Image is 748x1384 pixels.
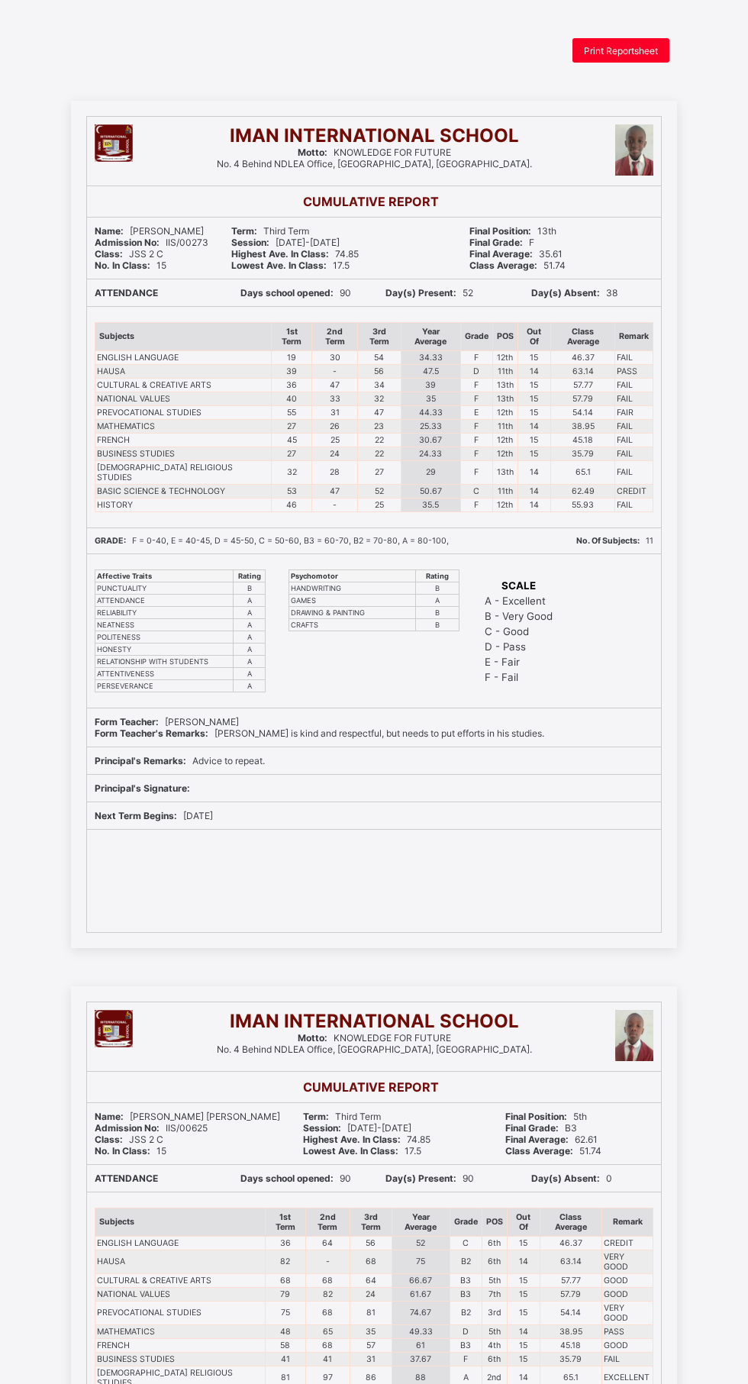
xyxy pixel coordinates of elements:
td: 57.79 [540,1287,601,1301]
td: 46.37 [551,350,615,364]
b: Final Grade: [469,237,523,248]
th: POS [492,322,517,350]
span: IIS/00625 [95,1122,208,1134]
span: [DATE] [95,810,213,821]
td: B [234,582,266,594]
span: JSS 2 C [95,1134,163,1145]
td: 39 [401,378,460,392]
span: KNOWLEDGE FOR FUTURE [298,147,451,158]
td: 81 [350,1301,392,1324]
td: 65.1 [551,460,615,484]
td: 24 [312,447,358,460]
b: No. In Class: [95,1145,150,1157]
b: Class Average: [469,260,537,271]
td: 22 [358,433,401,447]
td: ENGLISH LANGUAGE [95,1236,266,1250]
td: E [460,405,492,419]
td: PUNCTUALITY [95,582,234,594]
td: 53 [271,484,312,498]
th: 1st Term [271,322,312,350]
span: 5th [505,1111,587,1122]
td: RELIABILITY [95,606,234,618]
b: Form Teacher's Remarks: [95,727,208,739]
td: 36 [266,1236,306,1250]
span: No. 4 Behind NDLEA Office, [GEOGRAPHIC_DATA], [GEOGRAPHIC_DATA]. [217,1044,532,1055]
td: HONESTY [95,643,234,655]
td: A [234,643,266,655]
td: 40 [271,392,312,405]
td: 13th [492,378,517,392]
td: 46.37 [540,1236,601,1250]
td: C - Good [484,624,553,638]
td: 25 [312,433,358,447]
b: Final Average: [469,248,533,260]
td: 47.5 [401,364,460,378]
td: 13th [492,392,517,405]
td: 14 [507,1250,540,1273]
td: 35.5 [401,498,460,511]
span: 74.85 [303,1134,430,1145]
td: 57.79 [551,392,615,405]
span: 15 [95,260,166,271]
td: CREDIT [614,484,653,498]
td: 22 [358,447,401,460]
td: 29 [401,460,460,484]
td: 64 [305,1236,350,1250]
td: 19 [271,350,312,364]
span: B3 [505,1122,577,1134]
b: Highest Ave. In Class: [303,1134,401,1145]
td: F [460,460,492,484]
span: Third Term [303,1111,381,1122]
td: FAIL [614,419,653,433]
td: 35.79 [551,447,615,460]
td: 14 [517,484,551,498]
td: HAUSA [95,1250,266,1273]
b: Admission No: [95,237,160,248]
td: 68 [305,1273,350,1287]
td: 68 [350,1250,392,1273]
th: 2nd Term [305,1208,350,1236]
td: 55.93 [551,498,615,511]
td: 32 [271,460,312,484]
span: 90 [240,1173,351,1184]
td: F [460,433,492,447]
th: Remark [602,1208,653,1236]
th: Subjects [95,322,272,350]
td: A [234,631,266,643]
td: POLITENESS [95,631,234,643]
td: NATIONAL VALUES [95,392,272,405]
td: A [416,594,459,606]
td: 15 [507,1273,540,1287]
td: NEATNESS [95,618,234,631]
span: 52 [385,287,473,298]
td: PERSEVERANCE [95,679,234,692]
td: 27 [271,419,312,433]
b: No. Of Subjects: [576,536,640,546]
td: HAUSA [95,364,272,378]
td: 45.18 [551,433,615,447]
span: 62.61 [505,1134,598,1145]
td: C [460,484,492,498]
b: Class: [95,248,123,260]
td: B - Very Good [484,609,553,623]
td: 63.14 [540,1250,601,1273]
td: 61.67 [392,1287,450,1301]
td: F [460,392,492,405]
th: Rating [234,569,266,582]
th: Remark [614,322,653,350]
span: 51.74 [469,260,566,271]
td: 28 [312,460,358,484]
span: 11 [576,536,653,546]
td: 35 [401,392,460,405]
td: 66.67 [392,1273,450,1287]
b: Final Position: [469,225,531,237]
td: 57.77 [540,1273,601,1287]
th: Grade [460,322,492,350]
td: 54 [358,350,401,364]
td: 15 [517,378,551,392]
td: F [460,378,492,392]
td: E - Fair [484,655,553,669]
td: 32 [358,392,401,405]
td: 6th [482,1236,507,1250]
span: 17.5 [303,1145,421,1157]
